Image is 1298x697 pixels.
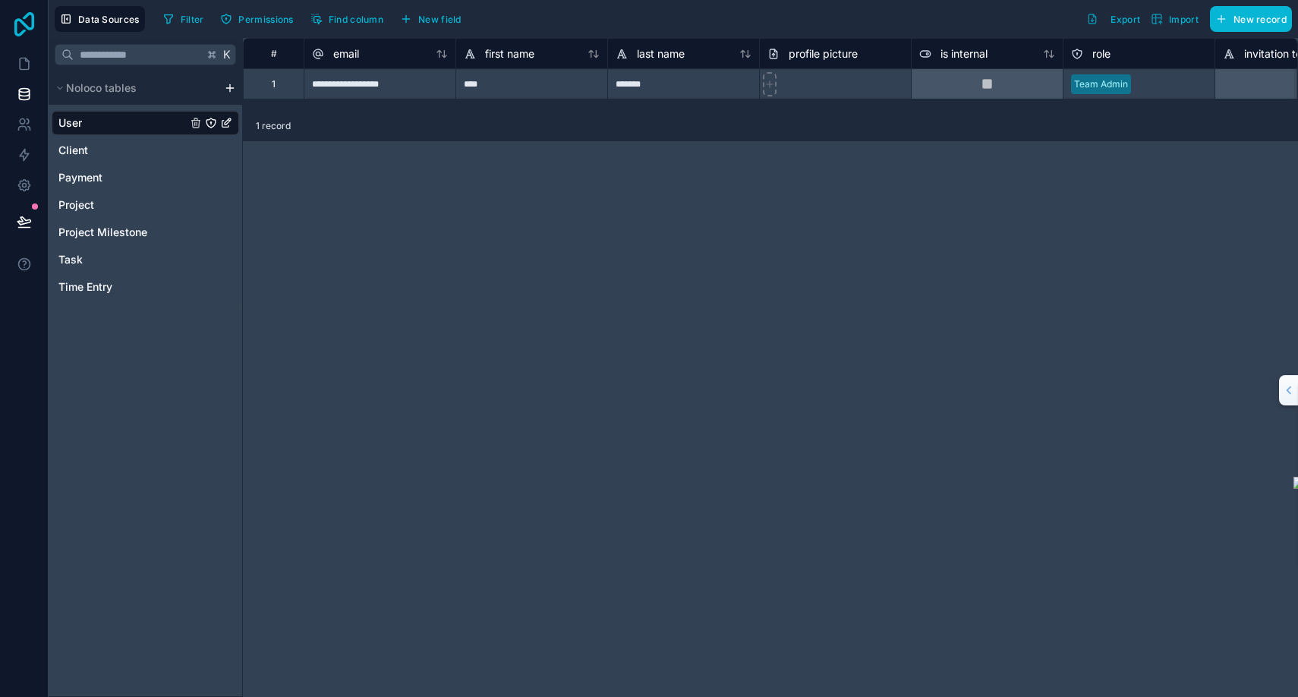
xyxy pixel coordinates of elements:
[333,46,359,61] span: email
[1092,46,1111,61] span: role
[1233,14,1287,25] span: New record
[940,46,988,61] span: is internal
[256,120,291,132] span: 1 record
[637,46,685,61] span: last name
[1210,6,1292,32] button: New record
[789,46,858,61] span: profile picture
[1081,6,1145,32] button: Export
[215,8,304,30] a: Permissions
[1111,14,1140,25] span: Export
[485,46,534,61] span: first name
[1169,14,1199,25] span: Import
[78,14,140,25] span: Data Sources
[1145,6,1204,32] button: Import
[395,8,467,30] button: New field
[255,48,292,59] div: #
[222,49,232,60] span: K
[305,8,389,30] button: Find column
[157,8,210,30] button: Filter
[1204,6,1292,32] a: New record
[238,14,293,25] span: Permissions
[418,14,462,25] span: New field
[215,8,298,30] button: Permissions
[181,14,204,25] span: Filter
[272,78,276,90] div: 1
[329,14,383,25] span: Find column
[1074,77,1128,91] div: Team Admin
[55,6,145,32] button: Data Sources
